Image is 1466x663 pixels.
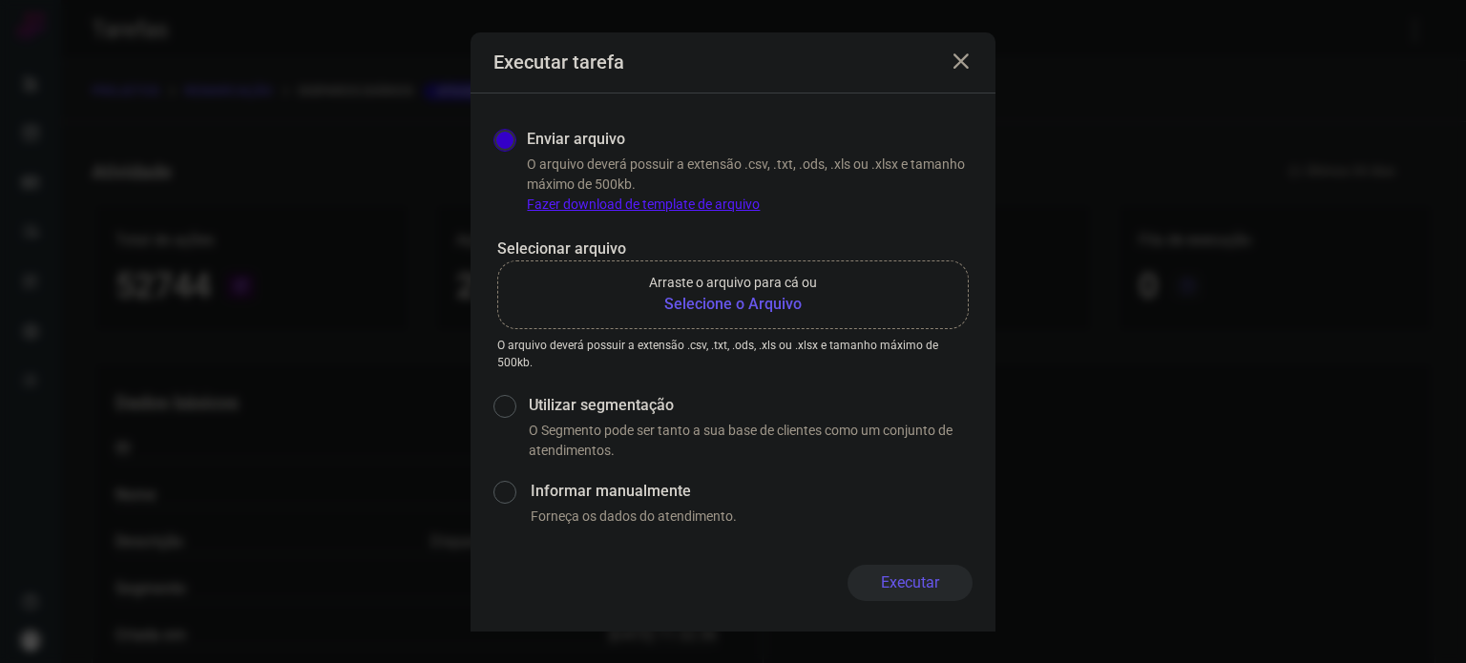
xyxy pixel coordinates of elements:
p: Forneça os dados do atendimento. [531,507,973,527]
p: Arraste o arquivo para cá ou [649,273,817,293]
label: Utilizar segmentação [529,394,973,417]
label: Informar manualmente [531,480,973,503]
h3: Executar tarefa [493,51,624,73]
p: O arquivo deverá possuir a extensão .csv, .txt, .ods, .xls ou .xlsx e tamanho máximo de 500kb. [497,337,969,371]
b: Selecione o Arquivo [649,293,817,316]
p: O Segmento pode ser tanto a sua base de clientes como um conjunto de atendimentos. [529,421,973,461]
button: Executar [848,565,973,601]
p: Selecionar arquivo [497,238,969,260]
p: O arquivo deverá possuir a extensão .csv, .txt, .ods, .xls ou .xlsx e tamanho máximo de 500kb. [527,155,973,215]
label: Enviar arquivo [527,128,625,151]
a: Fazer download de template de arquivo [527,197,760,212]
